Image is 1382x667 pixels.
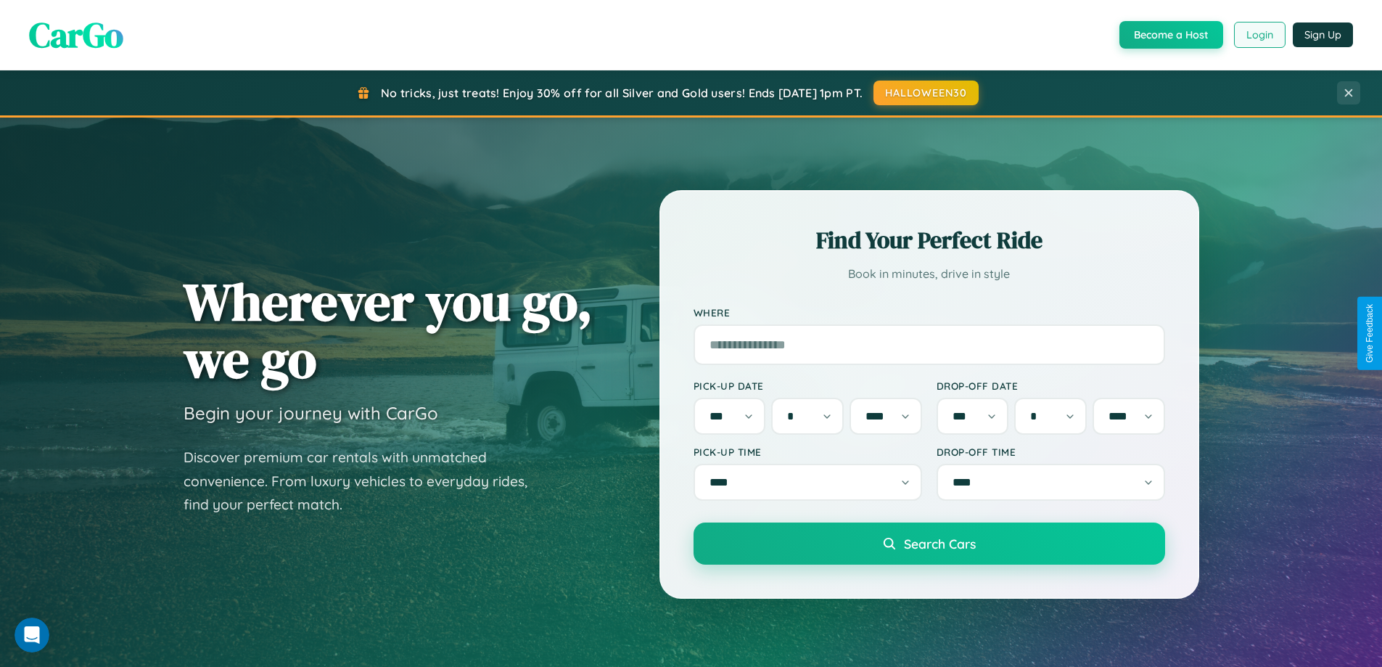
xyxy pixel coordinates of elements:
[15,618,49,652] iframe: Intercom live chat
[937,380,1165,392] label: Drop-off Date
[694,446,922,458] label: Pick-up Time
[1234,22,1286,48] button: Login
[1293,22,1353,47] button: Sign Up
[694,380,922,392] label: Pick-up Date
[694,263,1165,285] p: Book in minutes, drive in style
[1365,304,1375,363] div: Give Feedback
[694,523,1165,565] button: Search Cars
[381,86,863,100] span: No tricks, just treats! Enjoy 30% off for all Silver and Gold users! Ends [DATE] 1pm PT.
[873,81,979,105] button: HALLOWEEN30
[184,446,546,517] p: Discover premium car rentals with unmatched convenience. From luxury vehicles to everyday rides, ...
[184,402,438,424] h3: Begin your journey with CarGo
[694,306,1165,319] label: Where
[1119,21,1223,49] button: Become a Host
[904,536,976,552] span: Search Cars
[184,273,593,388] h1: Wherever you go, we go
[29,11,123,59] span: CarGo
[694,224,1165,256] h2: Find Your Perfect Ride
[937,446,1165,458] label: Drop-off Time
